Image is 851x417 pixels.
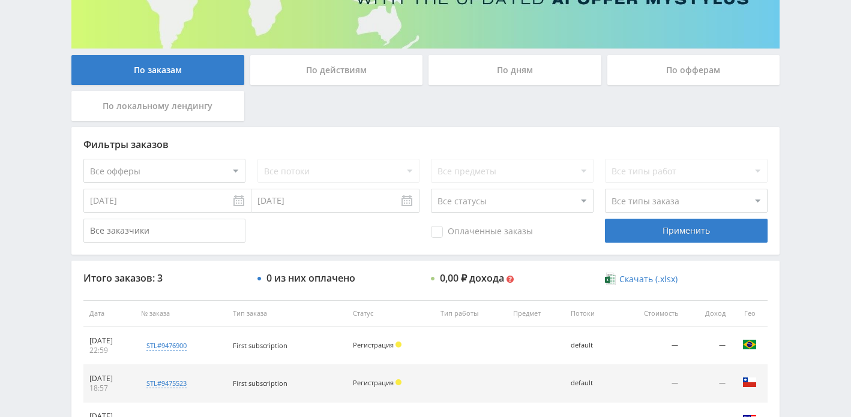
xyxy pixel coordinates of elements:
[347,300,435,327] th: Статус
[571,379,611,387] div: default
[617,327,684,365] td: —
[71,55,244,85] div: По заказам
[233,379,287,388] span: First subscription
[135,300,227,327] th: № заказа
[266,273,355,283] div: 0 из них оплачено
[742,375,757,389] img: chl.png
[431,226,533,238] span: Оплаченные заказы
[83,300,135,327] th: Дата
[353,340,394,349] span: Регистрация
[89,383,129,393] div: 18:57
[146,341,187,350] div: stl#9476900
[732,300,768,327] th: Гео
[83,139,768,150] div: Фильтры заказов
[565,300,617,327] th: Потоки
[83,273,245,283] div: Итого заказов: 3
[395,379,401,385] span: Холд
[233,341,287,350] span: First subscription
[607,55,780,85] div: По офферам
[250,55,423,85] div: По действиям
[440,273,504,283] div: 0,00 ₽ дохода
[227,300,347,327] th: Тип заказа
[83,219,245,243] input: Все заказчики
[605,273,615,285] img: xlsx
[507,300,565,327] th: Предмет
[684,327,732,365] td: —
[89,374,129,383] div: [DATE]
[605,219,767,243] div: Применить
[684,365,732,403] td: —
[395,342,401,347] span: Холд
[71,91,244,121] div: По локальному лендингу
[435,300,507,327] th: Тип работы
[617,300,684,327] th: Стоимость
[617,365,684,403] td: —
[353,378,394,387] span: Регистрация
[571,342,611,349] div: default
[146,379,187,388] div: stl#9475523
[605,273,677,285] a: Скачать (.xlsx)
[89,336,129,346] div: [DATE]
[742,337,757,352] img: bra.png
[619,274,678,284] span: Скачать (.xlsx)
[684,300,732,327] th: Доход
[429,55,601,85] div: По дням
[89,346,129,355] div: 22:59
